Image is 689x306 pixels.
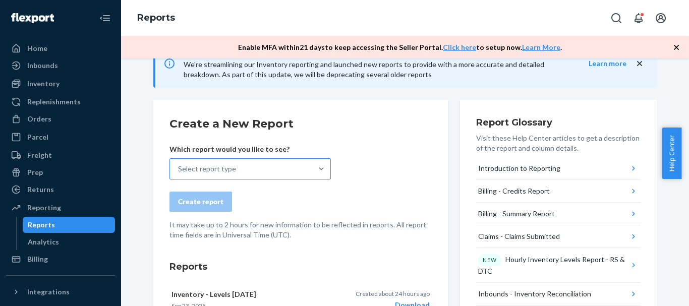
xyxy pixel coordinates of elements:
button: NEWHourly Inventory Levels Report - RS & DTC [476,248,641,283]
p: Enable MFA within 21 days to keep accessing the Seller Portal. to setup now. . [238,42,562,52]
div: Reports [28,220,55,230]
button: Inbounds - Inventory Reconciliation [476,283,641,305]
h3: Reports [169,260,432,273]
button: Billing - Summary Report [476,203,641,225]
div: Claims - Claims Submitted [478,231,560,241]
div: Select report type [178,164,236,174]
a: Inventory [6,76,115,92]
h2: Create a New Report [169,116,432,132]
a: Parcel [6,129,115,145]
a: Reporting [6,200,115,216]
a: Learn More [522,43,560,51]
div: Inbounds [27,60,58,71]
button: Open notifications [628,8,649,28]
p: It may take up to 2 hours for new information to be reflected in reports. All report time fields ... [169,220,432,240]
div: Billing - Summary Report [478,209,555,219]
div: Parcel [27,132,48,142]
h3: Report Glossary [476,116,641,129]
div: Integrations [27,287,70,297]
div: Create report [178,197,223,207]
a: Orders [6,111,115,127]
button: Introduction to Reporting [476,157,641,180]
a: Reports [137,12,175,23]
p: NEW [483,256,497,264]
button: Claims - Claims Submitted [476,225,641,248]
div: Inbounds - Inventory Reconciliation [478,289,591,299]
a: Reports [23,217,116,233]
a: Inbounds [6,57,115,74]
button: Help Center [662,128,681,179]
div: Orders [27,114,51,124]
a: Billing [6,251,115,267]
button: Open account menu [651,8,671,28]
a: Click here [443,43,476,51]
a: Freight [6,147,115,163]
div: Hourly Inventory Levels Report - RS & DTC [478,254,629,276]
a: Analytics [23,234,116,250]
div: Returns [27,185,54,195]
div: Analytics [28,237,59,247]
span: We're streamlining our Inventory reporting and launched new reports to provide with a more accura... [184,60,544,79]
p: Created about 24 hours ago [356,289,430,298]
img: Flexport logo [11,13,54,23]
div: Billing - Credits Report [478,186,550,196]
div: Introduction to Reporting [478,163,560,173]
div: Freight [27,150,52,160]
div: Billing [27,254,48,264]
div: Replenishments [27,97,81,107]
button: Close Navigation [95,8,115,28]
p: Visit these Help Center articles to get a description of the report and column details. [476,133,641,153]
button: Create report [169,192,232,212]
a: Home [6,40,115,56]
div: Home [27,43,47,53]
button: close [635,58,645,69]
a: Prep [6,164,115,180]
div: Prep [27,167,43,177]
a: Replenishments [6,94,115,110]
button: Billing - Credits Report [476,180,641,203]
div: Inventory [27,79,60,89]
p: Which report would you like to see? [169,144,331,154]
div: Reporting [27,203,61,213]
button: Open Search Box [606,8,626,28]
p: Inventory - Levels [DATE] [171,289,342,299]
button: Integrations [6,284,115,300]
a: Returns [6,181,115,198]
ol: breadcrumbs [129,4,183,33]
button: Learn more [568,58,626,69]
